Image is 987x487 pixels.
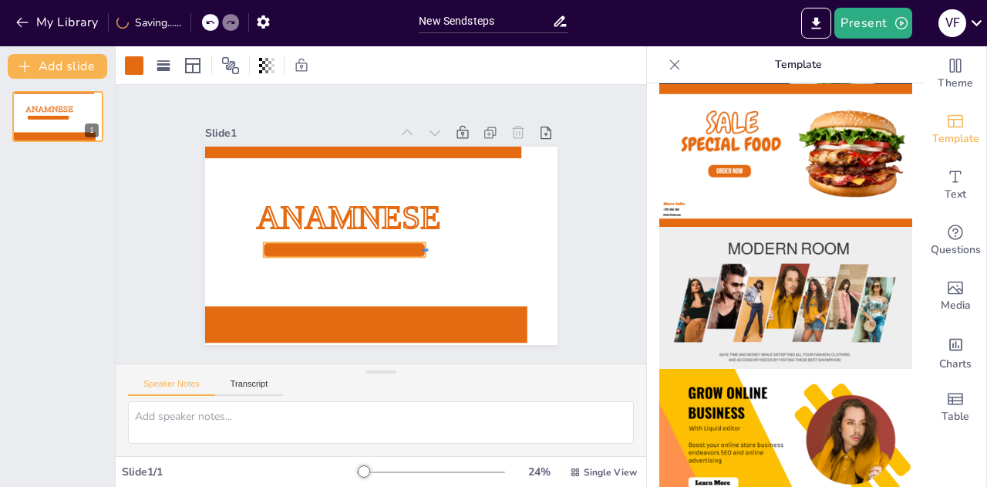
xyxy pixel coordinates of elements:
button: Speaker Notes [128,379,215,396]
div: 1 [85,123,99,137]
div: Slide 1 [205,126,391,140]
span: Table [942,408,969,425]
div: 1 [12,91,103,142]
span: Theme [938,75,973,92]
span: Template [932,130,979,147]
div: Add ready made slides [925,102,986,157]
input: Insert title [419,10,551,32]
button: Export to PowerPoint [801,8,831,39]
span: Anamnese [256,198,440,235]
div: Add text boxes [925,157,986,213]
div: Add images, graphics, shapes or video [925,269,986,324]
div: Slide 1 / 1 [122,465,357,479]
span: Single View [584,466,637,479]
div: Layout [180,53,205,78]
div: Add charts and graphs [925,324,986,380]
img: thumb-2.png [659,84,912,227]
img: thumb-3.png [659,227,912,370]
span: Anamnese [25,104,73,113]
p: Template [687,46,909,83]
button: V F [938,8,966,39]
div: 24 % [520,465,558,479]
button: My Library [12,10,105,35]
div: V F [938,9,966,37]
span: Position [221,56,240,75]
span: Questions [931,242,981,259]
button: Present [834,8,911,39]
button: Transcript [215,379,284,396]
div: Add a table [925,380,986,435]
div: Saving...... [116,15,181,30]
div: Get real-time input from your audience [925,213,986,269]
div: Change the overall theme [925,46,986,102]
span: Media [941,297,971,314]
span: Text [945,186,966,203]
button: Add slide [8,54,107,79]
span: Charts [939,356,972,373]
